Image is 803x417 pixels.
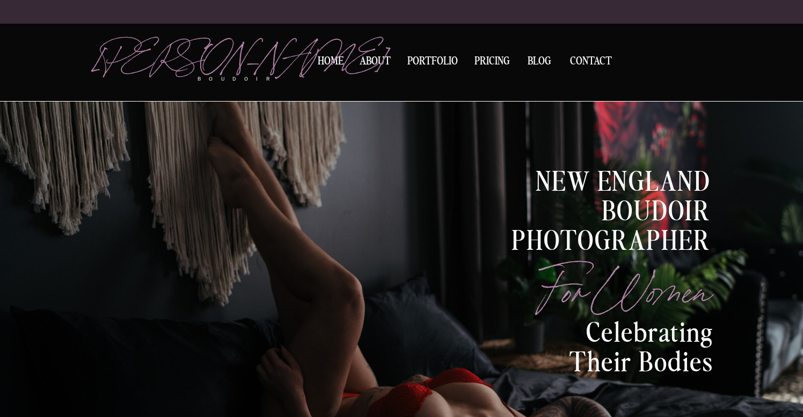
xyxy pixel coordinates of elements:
[404,56,462,70] a: Portfolio
[471,56,513,70] a: Pricing
[94,38,287,70] a: [PERSON_NAME]
[566,56,616,67] a: Contact
[532,319,713,382] p: celebrating their bodies
[523,56,556,66] a: BLOG
[477,254,710,315] p: for women
[198,75,287,83] p: boudoir
[457,168,710,227] h1: New England BOUDOIR Photographer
